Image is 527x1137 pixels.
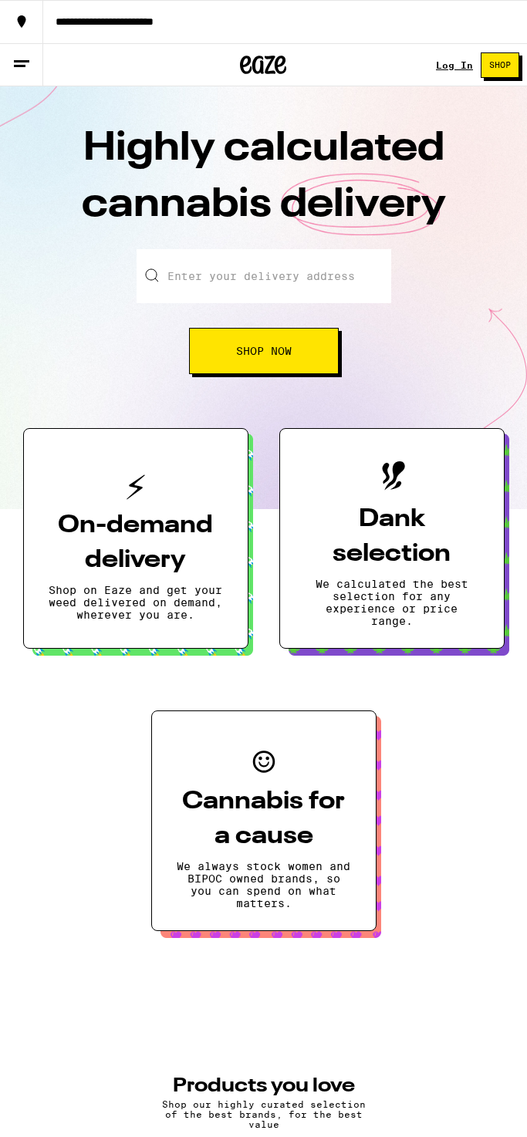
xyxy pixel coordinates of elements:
button: Dank selectionWe calculated the best selection for any experience or price range. [279,428,505,649]
a: Log In [436,60,473,70]
h3: Cannabis for a cause [177,784,351,854]
button: Shop [481,52,519,78]
button: On-demand deliveryShop on Eaze and get your weed delivered on demand, wherever you are. [23,428,248,649]
h3: Dank selection [305,502,479,572]
button: Shop Now [189,328,339,374]
button: Cannabis for a causeWe always stock women and BIPOC owned brands, so you can spend on what matters. [151,710,377,931]
span: Shop Now [236,346,292,356]
a: Shop [473,52,527,78]
h3: PRODUCTS YOU LOVE [160,1076,368,1096]
h3: On-demand delivery [49,508,223,578]
span: Shop [489,61,511,69]
p: Shop our highly curated selection of the best brands, for the best value [160,1099,368,1129]
h1: Highly calculated cannabis delivery [15,121,512,249]
p: Shop on Eaze and get your weed delivered on demand, wherever you are. [49,584,223,621]
input: Enter your delivery address [137,249,391,303]
p: We calculated the best selection for any experience or price range. [305,578,479,627]
p: We always stock women and BIPOC owned brands, so you can spend on what matters. [177,860,351,909]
